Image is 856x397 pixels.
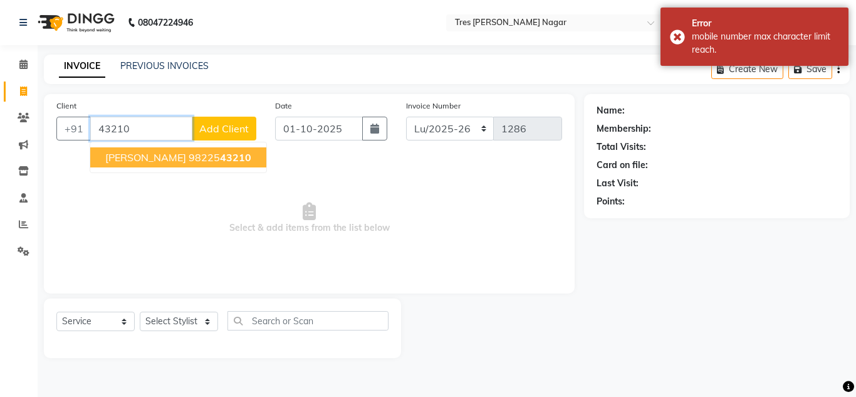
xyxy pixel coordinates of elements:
[105,151,186,164] span: [PERSON_NAME]
[59,55,105,78] a: INVOICE
[692,17,839,30] div: Error
[138,5,193,40] b: 08047224946
[788,60,832,79] button: Save
[692,30,839,56] div: mobile number max character limit reach.
[597,195,625,208] div: Points:
[189,151,251,164] ngb-highlight: 98225
[120,60,209,71] a: PREVIOUS INVOICES
[227,311,389,331] input: Search or Scan
[275,100,292,112] label: Date
[597,159,648,172] div: Card on file:
[597,122,651,135] div: Membership:
[32,5,118,40] img: logo
[406,100,461,112] label: Invoice Number
[56,117,91,140] button: +91
[199,122,249,135] span: Add Client
[597,104,625,117] div: Name:
[56,156,562,281] span: Select & add items from the list below
[56,100,76,112] label: Client
[597,140,646,154] div: Total Visits:
[220,151,251,164] span: 43210
[90,117,192,140] input: Search by Name/Mobile/Email/Code
[711,60,783,79] button: Create New
[597,177,639,190] div: Last Visit:
[192,117,256,140] button: Add Client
